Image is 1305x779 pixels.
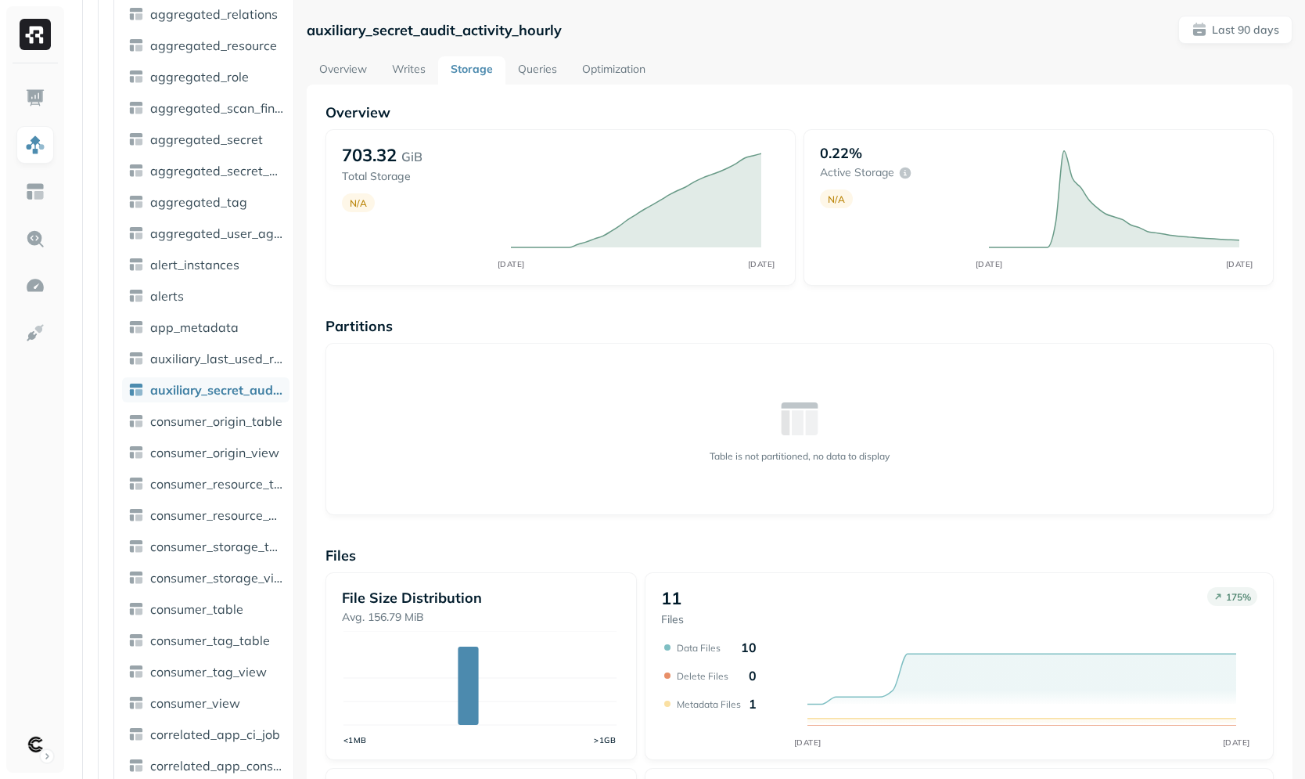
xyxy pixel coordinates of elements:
[25,276,45,296] img: Optimization
[128,445,144,460] img: table
[1226,591,1251,603] p: 175 %
[128,100,144,116] img: table
[24,734,46,756] img: Clutch
[128,758,144,774] img: table
[122,252,289,277] a: alert_instances
[150,69,249,85] span: aggregated_role
[128,225,144,241] img: table
[307,21,562,39] p: auxiliary_secret_audit_activity_hourly
[122,534,289,559] a: consumer_storage_table
[150,194,247,210] span: aggregated_tag
[342,144,397,166] p: 703.32
[25,323,45,343] img: Integrations
[122,2,289,27] a: aggregated_relations
[325,317,1274,335] p: Partitions
[820,144,862,162] p: 0.22%
[128,633,144,648] img: table
[150,570,283,586] span: consumer_storage_view
[1225,259,1253,269] tspan: [DATE]
[128,476,144,492] img: table
[828,193,845,205] p: N/A
[975,259,1002,269] tspan: [DATE]
[350,197,367,209] p: N/A
[505,56,570,85] a: Queries
[128,132,144,147] img: table
[122,221,289,246] a: aggregated_user_agent
[122,158,289,183] a: aggregated_secret_audit
[1178,16,1292,44] button: Last 90 days
[25,135,45,155] img: Assets
[128,257,144,272] img: table
[128,507,144,523] img: table
[150,351,283,366] span: auxiliary_last_used_records
[128,288,144,304] img: table
[122,440,289,465] a: consumer_origin_view
[150,382,283,398] span: auxiliary_secret_audit_activity_hourly
[122,96,289,121] a: aggregated_scan_finding
[122,565,289,590] a: consumer_storage_view
[122,409,289,434] a: consumer_origin_table
[122,722,289,747] a: correlated_app_ci_job
[497,259,524,269] tspan: [DATE]
[749,696,757,712] p: 1
[150,100,283,116] span: aggregated_scan_finding
[128,163,144,179] img: table
[150,413,282,429] span: consumer_origin_table
[325,103,1274,121] p: Overview
[661,612,684,627] p: Files
[128,539,144,554] img: table
[128,727,144,742] img: table
[379,56,438,85] a: Writes
[122,189,289,215] a: aggregated_tag
[150,6,278,22] span: aggregated_relations
[820,165,894,180] p: Active storage
[150,476,283,492] span: consumer_resource_table
[150,633,270,648] span: consumer_tag_table
[128,194,144,210] img: table
[122,64,289,89] a: aggregated_role
[128,6,144,22] img: table
[343,735,367,745] tspan: <1MB
[677,642,721,654] p: Data Files
[595,735,617,745] tspan: >1GB
[325,546,1274,564] p: Files
[150,319,239,335] span: app_metadata
[128,413,144,429] img: table
[710,450,890,462] p: Table is not partitioned, no data to display
[741,640,757,655] p: 10
[122,471,289,496] a: consumer_resource_table
[122,127,289,152] a: aggregated_secret
[150,539,283,554] span: consumer_storage_table
[128,695,144,711] img: table
[128,601,144,617] img: table
[122,691,289,716] a: consumer_view
[122,33,289,58] a: aggregated_resource
[677,670,728,682] p: Delete Files
[150,664,267,680] span: consumer_tag_view
[150,601,243,617] span: consumer_table
[1222,738,1249,748] tspan: [DATE]
[122,597,289,622] a: consumer_table
[128,351,144,366] img: table
[128,38,144,53] img: table
[122,315,289,340] a: app_metadata
[122,628,289,653] a: consumer_tag_table
[438,56,505,85] a: Storage
[342,589,620,607] p: File Size Distribution
[128,570,144,586] img: table
[1212,23,1279,38] p: Last 90 days
[342,610,620,625] p: Avg. 156.79 MiB
[122,503,289,528] a: consumer_resource_view
[122,346,289,371] a: auxiliary_last_used_records
[570,56,658,85] a: Optimization
[122,753,289,778] a: correlated_app_consumer
[150,695,240,711] span: consumer_view
[25,182,45,202] img: Asset Explorer
[150,225,283,241] span: aggregated_user_agent
[661,587,681,609] p: 11
[122,659,289,684] a: consumer_tag_view
[122,283,289,308] a: alerts
[128,69,144,85] img: table
[150,507,283,523] span: consumer_resource_view
[20,19,51,50] img: Ryft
